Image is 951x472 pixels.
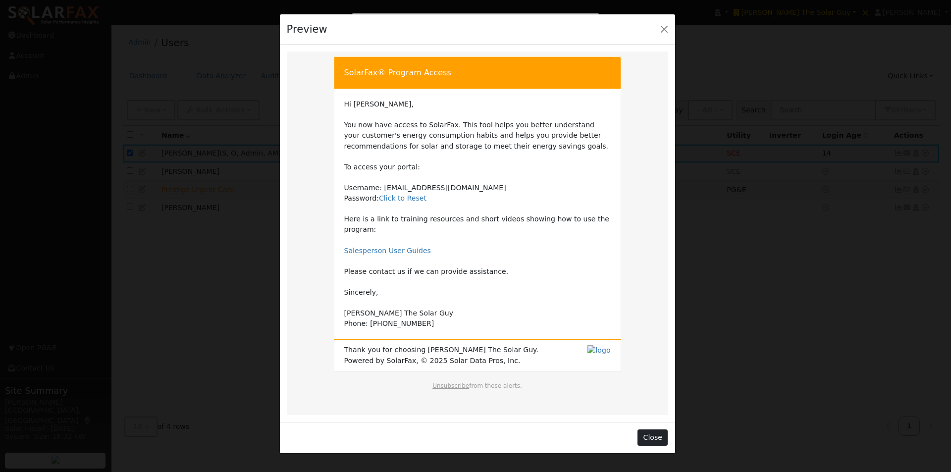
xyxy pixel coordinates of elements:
button: Close [657,22,671,36]
h4: Preview [287,21,327,37]
td: Hi [PERSON_NAME], You now have access to SolarFax. This tool helps you better understand your cus... [344,99,611,329]
td: from these alerts. [344,381,611,400]
a: Salesperson User Guides [344,247,431,255]
img: logo [587,345,610,356]
td: SolarFax® Program Access [334,57,621,89]
button: Close [637,429,668,446]
span: Thank you for choosing [PERSON_NAME] The Solar Guy. Powered by SolarFax, © 2025 Solar Data Pros, ... [344,345,538,366]
a: Unsubscribe [432,382,469,389]
a: Click to Reset [379,194,426,202]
